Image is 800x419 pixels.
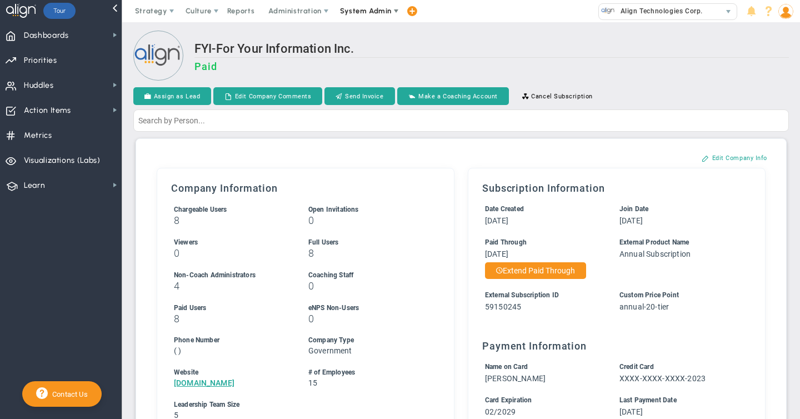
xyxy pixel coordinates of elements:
[485,407,516,416] span: 02/2029
[24,149,101,172] span: Visualizations (Labs)
[485,250,508,258] span: [DATE]
[178,346,181,355] span: )
[485,374,546,383] span: [PERSON_NAME]
[24,74,54,97] span: Huddles
[133,31,183,81] img: Loading...
[619,395,733,406] div: Last Payment Date
[308,304,359,312] span: eNPS Non-Users
[194,42,789,58] h2: FYI-For Your Information Inc.
[308,367,422,378] div: # of Employees
[268,7,321,15] span: Administration
[619,362,733,372] div: Credit Card
[397,87,509,105] button: Make a Coaching Account
[174,313,288,324] h3: 8
[308,335,422,346] div: Company Type
[778,4,793,19] img: 50249.Person.photo
[308,346,352,355] span: Government
[308,206,359,213] span: Open Invitations
[485,290,599,301] div: External Subscription ID
[485,204,599,215] div: Date Created
[482,340,751,352] h3: Payment Information
[511,87,604,105] button: Cancel Subscription
[174,335,288,346] div: Phone Number
[615,4,703,18] span: Align Technologies Corp.
[174,215,288,226] h3: 8
[482,182,751,194] h3: Subscription Information
[485,362,599,372] div: Name on Card
[174,378,234,387] a: [DOMAIN_NAME]
[619,302,669,311] span: annual-20-tier
[619,216,643,225] span: [DATE]
[24,49,57,72] span: Priorities
[174,367,288,378] div: Website
[619,290,733,301] div: Custom Price Point
[174,346,177,355] span: (
[308,215,422,226] h3: 0
[308,378,317,387] span: 15
[135,7,167,15] span: Strategy
[308,281,422,291] h3: 0
[174,281,288,291] h3: 4
[721,4,737,19] span: select
[324,87,394,105] button: Send Invoice
[24,174,45,197] span: Learn
[48,390,88,398] span: Contact Us
[308,313,422,324] h3: 0
[174,304,207,312] span: Paid Users
[24,24,69,47] span: Dashboards
[174,271,256,279] span: Non-Coach Administrators
[174,204,227,213] label: Includes Users + Open Invitations, excludes Coaching Staff
[619,237,733,248] div: External Product Name
[171,182,440,194] h3: Company Information
[213,87,322,105] button: Edit Company Comments
[691,149,778,167] button: Edit Company Info
[619,204,733,215] div: Join Date
[308,271,353,279] span: Coaching Staff
[485,262,586,279] button: Extend Paid Through
[485,395,599,406] div: Card Expiration
[24,124,52,147] span: Metrics
[485,237,599,248] div: Paid Through
[133,109,789,132] input: Search by Person...
[619,374,706,383] span: XXXX-XXXX-XXXX-2023
[186,7,212,15] span: Culture
[194,61,789,72] h3: Paid
[340,7,392,15] span: System Admin
[308,248,422,258] h3: 8
[619,250,691,258] span: Annual Subscription
[174,400,422,410] div: Leadership Team Size
[485,216,508,225] span: [DATE]
[24,99,71,122] span: Action Items
[174,248,288,258] h3: 0
[174,206,227,213] span: Chargeable Users
[619,407,643,416] span: [DATE]
[133,87,211,105] button: Assign as Lead
[601,4,615,18] img: 10991.Company.photo
[308,238,339,246] span: Full Users
[174,238,198,246] span: Viewers
[485,302,521,311] span: 59150245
